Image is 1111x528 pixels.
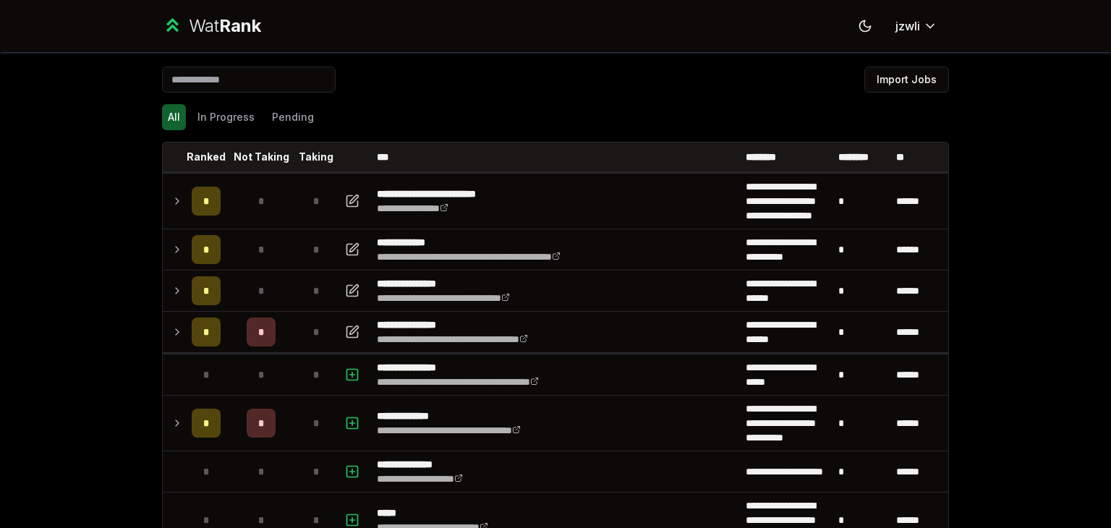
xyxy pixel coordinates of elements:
[189,14,261,38] div: Wat
[266,104,320,130] button: Pending
[162,14,261,38] a: WatRank
[299,150,333,164] p: Taking
[234,150,289,164] p: Not Taking
[864,67,949,93] button: Import Jobs
[162,104,186,130] button: All
[187,150,226,164] p: Ranked
[219,15,261,36] span: Rank
[884,13,949,39] button: jzwli
[192,104,260,130] button: In Progress
[895,17,920,35] span: jzwli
